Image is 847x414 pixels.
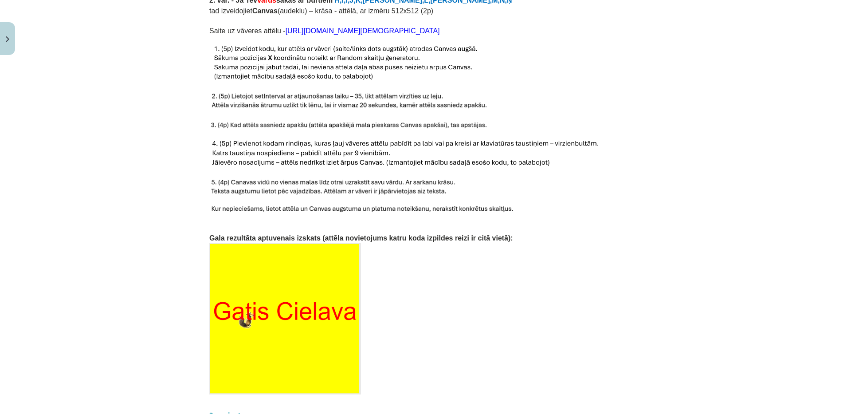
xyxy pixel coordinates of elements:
span: tad izveidojiet (audeklu) – krāsa - attēlā, ar izmēru 512x512 (2p) [209,7,433,15]
span: Gala rezultāta aptuvenais izskats (attēla novietojums katru koda izpildes reizi ir citā vietā): [209,234,513,242]
img: icon-close-lesson-0947bae3869378f0d4975bcd49f059093ad1ed9edebbc8119c70593378902aed.svg [6,36,9,42]
a: [URL][DOMAIN_NAME][DEMOGRAPHIC_DATA] [286,27,440,35]
img: Attēls, kurā ir dzeltens, ekrānuzņēmums, grafika, fonts Apraksts ģenerēts automātiski [209,243,361,394]
span: Saite uz vāveres attēlu - [209,27,440,35]
b: Canvas [252,7,278,15]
